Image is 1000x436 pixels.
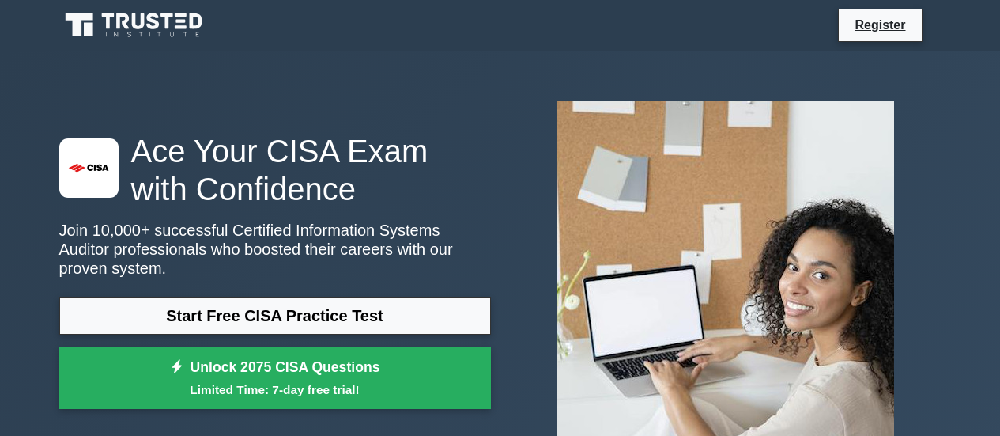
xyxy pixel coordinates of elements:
h1: Ace Your CISA Exam with Confidence [59,132,491,208]
a: Unlock 2075 CISA QuestionsLimited Time: 7-day free trial! [59,347,491,410]
small: Limited Time: 7-day free trial! [79,381,471,399]
a: Register [845,15,915,35]
a: Start Free CISA Practice Test [59,297,491,335]
p: Join 10,000+ successful Certified Information Systems Auditor professionals who boosted their car... [59,221,491,278]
